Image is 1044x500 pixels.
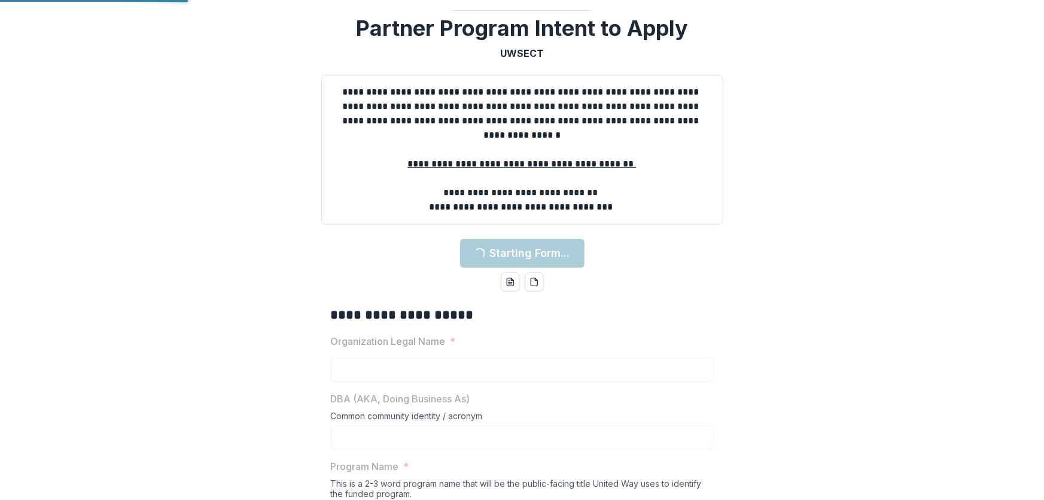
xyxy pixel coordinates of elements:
[331,392,470,406] p: DBA (AKA, Doing Business As)
[525,272,544,292] button: pdf-download
[331,459,399,474] p: Program Name
[501,272,520,292] button: word-download
[331,411,714,426] div: Common community identity / acronym
[331,334,446,349] p: Organization Legal Name
[460,239,585,268] button: Starting Form...
[356,16,688,41] h2: Partner Program Intent to Apply
[500,46,544,60] p: UWSECT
